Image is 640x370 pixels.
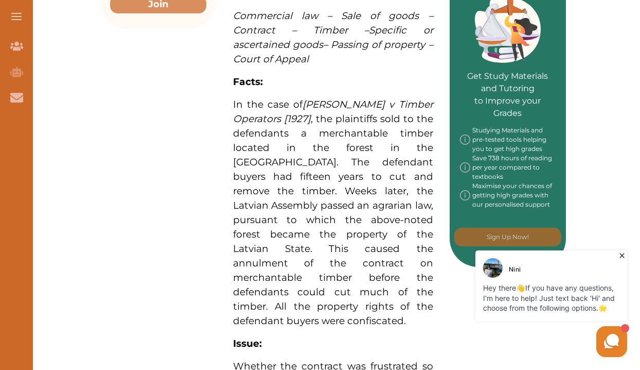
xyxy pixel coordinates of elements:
strong: Issue: [233,338,262,349]
p: Get Study Materials and Tutoring to Improve your Grades [460,41,556,120]
div: Studying Materials and pre-tested tools helping you to get high grades [460,126,556,154]
div: Save 738 hours of reading per year compared to textbooks [460,154,556,181]
img: info-img [460,154,470,181]
span: [PERSON_NAME] v Timber Operators [1927] [233,98,433,125]
span: Specific or ascertained goods [233,24,433,51]
button: [object Object] [454,228,561,246]
img: info-img [460,181,470,209]
iframe: HelpCrunch [393,248,630,360]
img: info-img [460,126,470,154]
span: Commercial law – Sale of goods – Contract – Timber – [233,10,433,36]
p: Sign Up Now! [487,232,529,242]
span: – Passing of property – Court of Appeal [233,39,433,65]
span: In the case of , the plaintiffs sold to the defendants a merchantable timber located in the fores... [233,98,433,327]
strong: Facts: [233,76,263,88]
div: Maximise your chances of getting high grades with our personalised support [460,181,556,209]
